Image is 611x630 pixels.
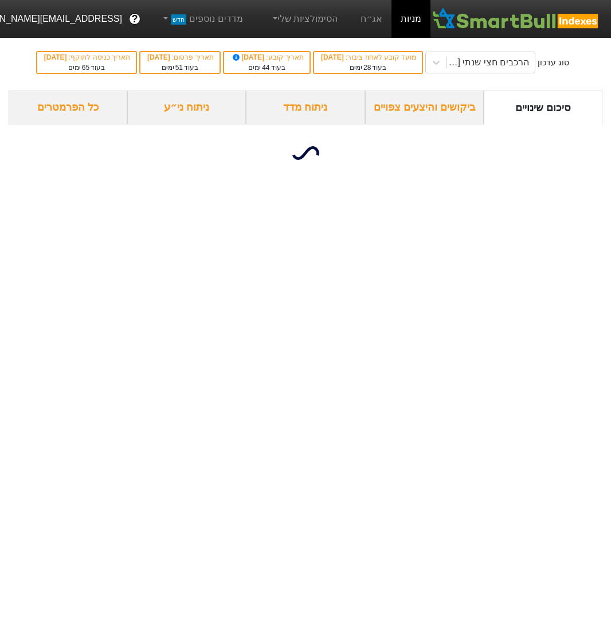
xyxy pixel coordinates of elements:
[484,91,602,124] div: סיכום שינויים
[231,53,267,61] span: [DATE]
[146,52,214,62] div: תאריך פרסום :
[175,64,183,72] span: 51
[131,11,138,27] span: ?
[147,53,172,61] span: [DATE]
[146,62,214,73] div: בעוד ימים
[127,91,246,124] div: ניתוח ני״ע
[262,64,269,72] span: 44
[363,64,371,72] span: 28
[9,91,127,124] div: כל הפרמטרים
[230,62,304,73] div: בעוד ימים
[43,62,130,73] div: בעוד ימים
[538,57,569,69] div: סוג עדכון
[266,7,343,30] a: הסימולציות שלי
[292,139,319,167] img: loading...
[82,64,89,72] span: 65
[44,53,69,61] span: [DATE]
[446,56,529,69] div: הרכבים חצי שנתי [DATE]
[321,53,346,61] span: [DATE]
[246,91,365,124] div: ניתוח מדד
[230,52,304,62] div: תאריך קובע :
[320,52,416,62] div: מועד קובע לאחוז ציבור :
[320,62,416,73] div: בעוד ימים
[156,7,248,30] a: מדדים נוספיםחדש
[365,91,484,124] div: ביקושים והיצעים צפויים
[171,14,186,25] span: חדש
[43,52,130,62] div: תאריך כניסה לתוקף :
